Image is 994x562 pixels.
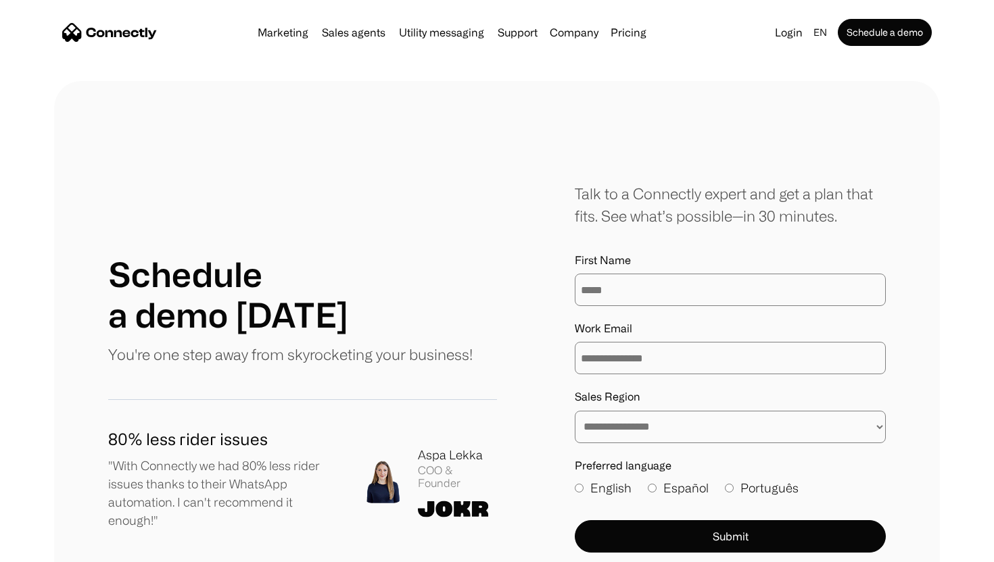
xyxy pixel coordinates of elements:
[725,479,799,497] label: Português
[725,484,734,492] input: Português
[108,254,348,335] h1: Schedule a demo [DATE]
[62,22,157,43] a: home
[648,479,709,497] label: Español
[418,446,497,464] div: Aspa Lekka
[575,322,886,335] label: Work Email
[27,538,81,557] ul: Language list
[14,537,81,557] aside: Language selected: English
[252,27,314,38] a: Marketing
[575,520,886,553] button: Submit
[813,23,827,42] div: en
[605,27,652,38] a: Pricing
[648,484,657,492] input: Español
[108,343,473,365] p: You're one step away from skyrocketing your business!
[108,457,339,530] p: "With Connectly we had 80% less rider issues thanks to their WhatsApp automation. I can't recomme...
[108,427,339,451] h1: 80% less rider issues
[838,19,932,46] a: Schedule a demo
[550,23,598,42] div: Company
[546,23,602,42] div: Company
[575,479,632,497] label: English
[418,464,497,490] div: COO & Founder
[575,459,886,472] label: Preferred language
[575,390,886,403] label: Sales Region
[575,182,886,227] div: Talk to a Connectly expert and get a plan that fits. See what’s possible—in 30 minutes.
[316,27,391,38] a: Sales agents
[394,27,490,38] a: Utility messaging
[770,23,808,42] a: Login
[492,27,543,38] a: Support
[808,23,835,42] div: en
[575,254,886,267] label: First Name
[575,484,584,492] input: English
